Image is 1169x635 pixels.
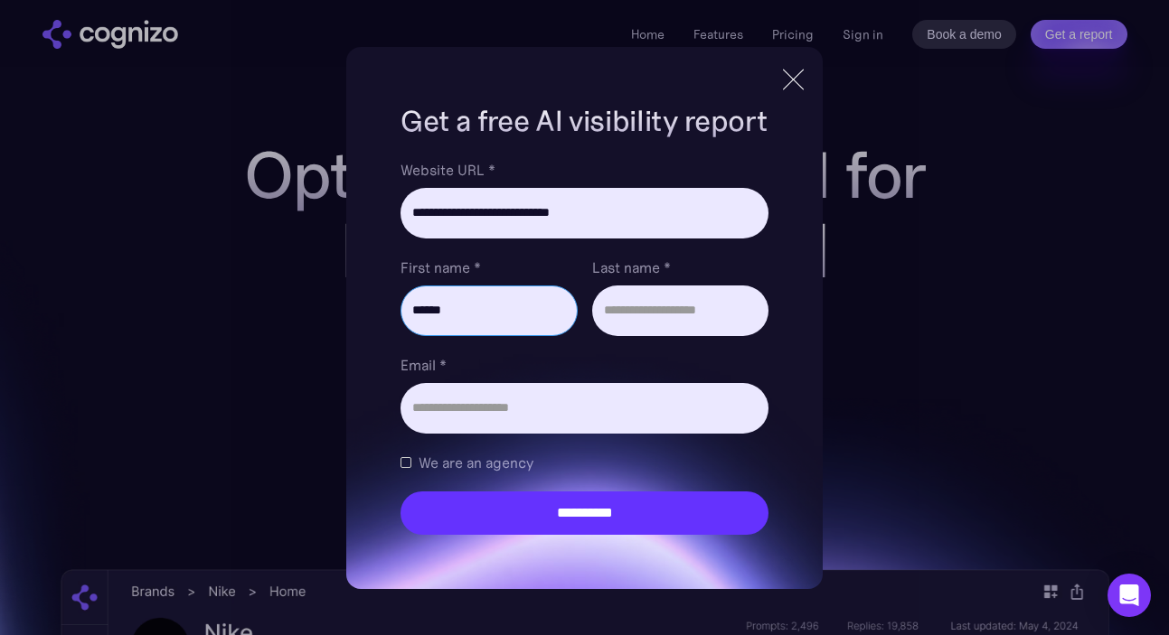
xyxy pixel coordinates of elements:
label: Website URL * [401,159,768,181]
h1: Get a free AI visibility report [401,101,768,141]
label: Last name * [592,257,768,278]
label: Email * [401,354,768,376]
div: Open Intercom Messenger [1108,574,1151,617]
span: We are an agency [419,452,533,473]
form: Brand Report Form [401,159,768,535]
label: First name * [401,257,577,278]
